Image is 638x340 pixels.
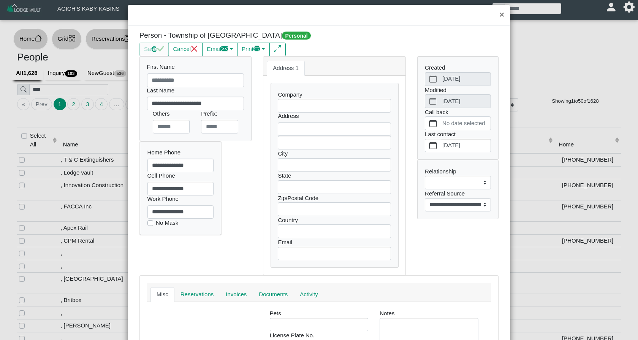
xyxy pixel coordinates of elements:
label: No Mask [156,219,178,227]
h6: Work Phone [147,195,214,202]
a: Activity [294,287,324,302]
a: Misc [150,287,174,302]
label: [DATE] [441,139,491,152]
button: Cancelx [168,43,203,56]
svg: arrows angle expand [274,45,281,52]
a: Invoices [220,287,253,302]
svg: envelope fill [221,45,228,52]
h6: Home Phone [147,149,214,156]
svg: printer fill [253,45,261,52]
div: Relationship Referral Source [418,160,498,219]
span: Personal [282,32,311,40]
div: Pets [270,309,368,331]
h5: Person - Township of [GEOGRAPHIC_DATA] [139,31,313,40]
label: No date selected [441,117,491,130]
h6: Prefix: [201,110,238,117]
h6: Address [278,113,391,119]
h6: First Name [147,64,244,70]
button: calendar [425,117,441,130]
button: Emailenvelope fill [202,43,237,56]
div: Company City State Zip/Postal Code Country Email [271,83,398,267]
svg: calendar [429,120,437,127]
h6: Cell Phone [147,172,214,179]
svg: x [191,45,198,52]
button: Printprinter fill [237,43,270,56]
button: calendar [425,139,441,152]
h6: Last Name [147,87,244,94]
h6: Others [153,110,190,117]
svg: calendar [429,142,437,149]
div: Created Modified Call back Last contact [418,57,498,160]
a: Reservations [174,287,220,302]
a: Documents [253,287,294,302]
a: Address 1 [267,61,305,76]
button: arrows angle expand [269,43,286,56]
button: Close [494,5,510,25]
